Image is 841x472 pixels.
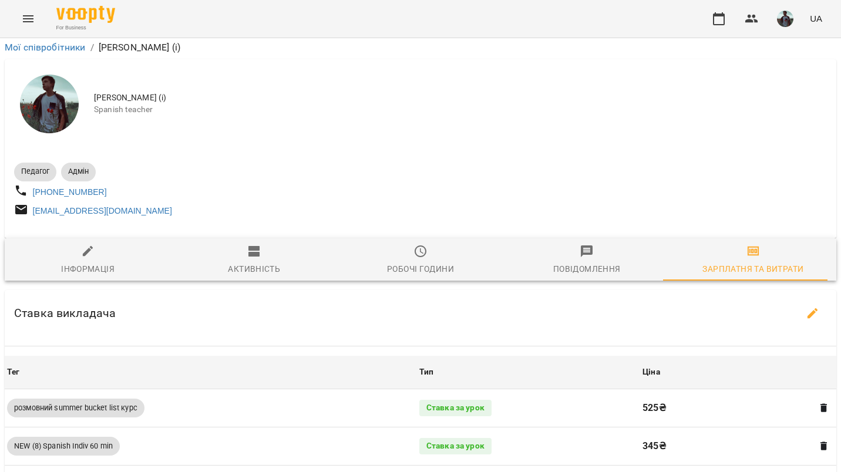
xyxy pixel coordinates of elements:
div: Активність [228,262,280,276]
div: Ставка за урок [419,438,492,454]
img: Voopty Logo [56,6,115,23]
th: Тег [5,356,417,389]
li: / [90,41,94,55]
p: [PERSON_NAME] (і) [99,41,181,55]
th: Ціна [640,356,836,389]
div: Повідомлення [553,262,621,276]
a: [PHONE_NUMBER] [33,187,107,197]
div: Робочі години [387,262,454,276]
button: Видалити [816,400,832,416]
img: Ілля Закіров (і) [20,75,79,133]
span: [PERSON_NAME] (і) [94,92,827,104]
h6: Ставка викладача [14,304,116,322]
div: Зарплатня та Витрати [702,262,803,276]
span: UA [810,12,822,25]
button: Видалити [816,439,832,454]
a: [EMAIL_ADDRESS][DOMAIN_NAME] [33,206,172,215]
span: NEW (8) Spanish Indiv 60 min [7,441,120,451]
th: Тип [417,356,640,389]
img: 59b3f96857d6e12ecac1e66404ff83b3.JPG [777,11,793,27]
div: Ставка за урок [419,400,492,416]
span: Адмін [61,166,96,177]
a: Мої співробітники [5,42,86,53]
nav: breadcrumb [5,41,836,55]
button: UA [805,8,827,29]
span: розмовний summer bucket list курс [7,403,144,413]
p: 525 ₴ [642,401,808,415]
span: Spanish teacher [94,104,827,116]
span: For Business [56,24,115,32]
p: 345 ₴ [642,439,808,453]
span: Педагог [14,166,56,177]
button: Menu [14,5,42,33]
div: Інформація [61,262,115,276]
